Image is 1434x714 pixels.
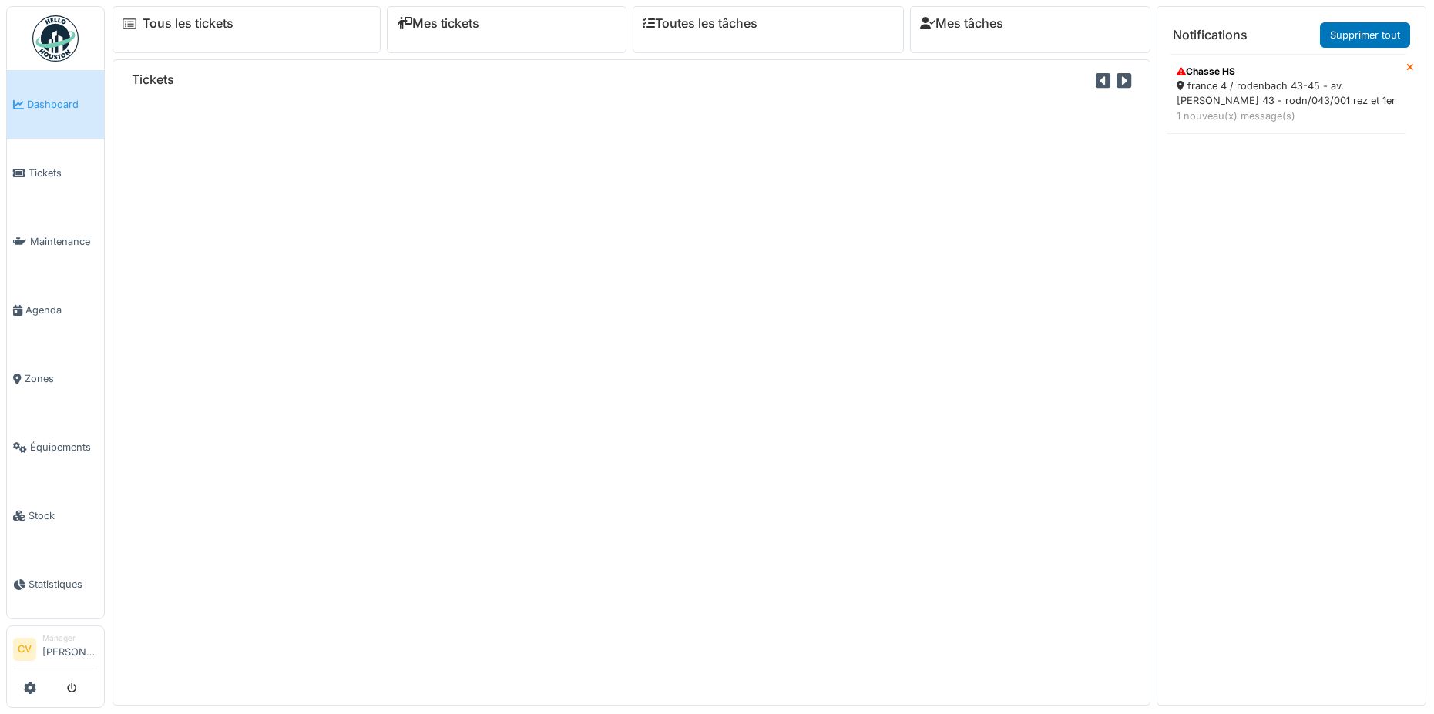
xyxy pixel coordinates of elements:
li: [PERSON_NAME] [42,632,98,665]
span: Équipements [30,440,98,454]
div: france 4 / rodenbach 43-45 - av. [PERSON_NAME] 43 - rodn/043/001 rez et 1er [1177,79,1396,108]
a: Supprimer tout [1320,22,1410,48]
div: Chasse HS [1177,65,1396,79]
span: Tickets [29,166,98,180]
div: Manager [42,632,98,644]
a: CV Manager[PERSON_NAME] [13,632,98,669]
a: Agenda [7,276,104,344]
a: Équipements [7,413,104,481]
img: Badge_color-CXgf-gQk.svg [32,15,79,62]
a: Dashboard [7,70,104,139]
a: Statistiques [7,550,104,618]
span: Stock [29,508,98,523]
a: Toutes les tâches [643,16,757,31]
a: Mes tickets [397,16,479,31]
a: Maintenance [7,207,104,276]
a: Chasse HS france 4 / rodenbach 43-45 - av. [PERSON_NAME] 43 - rodn/043/001 rez et 1er 1 nouveau(x... [1167,54,1406,134]
span: Statistiques [29,577,98,592]
a: Stock [7,481,104,550]
span: Dashboard [27,97,98,112]
div: 1 nouveau(x) message(s) [1177,109,1396,123]
a: Zones [7,344,104,413]
a: Tickets [7,139,104,207]
span: Agenda [25,303,98,317]
span: Zones [25,371,98,386]
h6: Tickets [132,72,174,87]
span: Maintenance [30,234,98,249]
a: Mes tâches [920,16,1003,31]
h6: Notifications [1173,28,1248,42]
li: CV [13,638,36,661]
a: Tous les tickets [143,16,233,31]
